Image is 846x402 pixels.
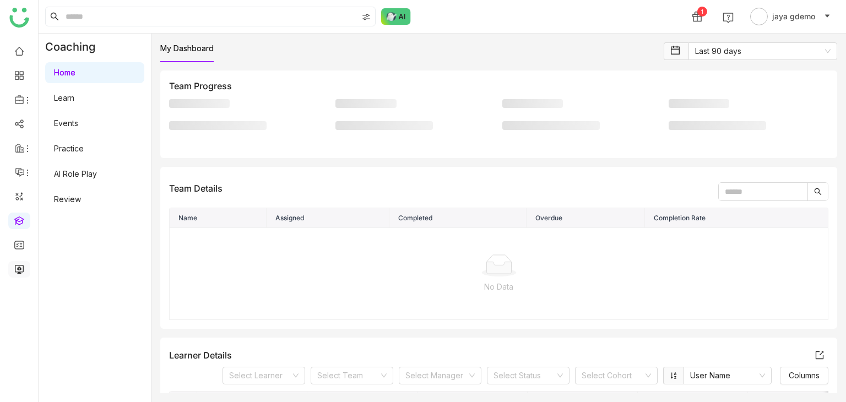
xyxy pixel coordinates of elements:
[54,169,97,178] a: AI Role Play
[169,182,223,195] div: Team Details
[750,8,768,25] img: avatar
[169,346,828,364] div: Learner Details
[789,370,820,382] span: Columns
[170,208,267,228] th: Name
[54,68,75,77] a: Home
[54,194,81,204] a: Review
[54,93,74,102] a: Learn
[695,43,831,59] nz-select-item: Last 90 days
[267,208,389,228] th: Assigned
[723,12,734,23] img: help.svg
[54,118,78,128] a: Events
[697,7,707,17] div: 1
[39,34,112,60] div: Coaching
[690,367,765,384] nz-select-item: User Name
[645,208,828,228] th: Completion Rate
[772,10,815,23] span: jaya gdemo
[54,144,84,153] a: Practice
[169,79,232,93] div: Team Progress
[527,208,645,228] th: Overdue
[748,8,833,25] button: jaya gdemo
[362,13,371,21] img: search-type.svg
[9,8,29,28] img: logo
[178,281,819,293] p: No Data
[160,44,214,53] a: My Dashboard
[389,208,527,228] th: Completed
[780,367,828,384] button: Columns
[381,8,411,25] img: ask-buddy-normal.svg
